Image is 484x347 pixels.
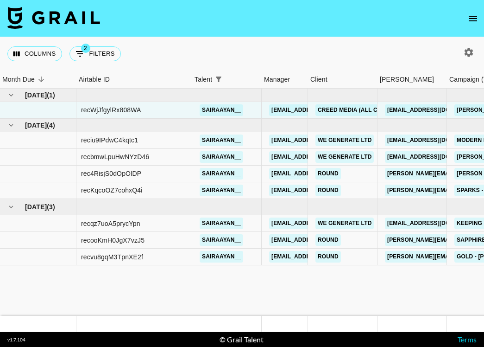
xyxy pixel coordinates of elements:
div: recooKmH0JgX7vzJ5 [81,236,145,245]
a: [EMAIL_ADDRESS][DOMAIN_NAME] [269,234,373,246]
a: sairaayan__ [200,251,243,263]
button: Show filters [69,46,121,61]
div: 1 active filter [212,73,225,86]
span: ( 3 ) [47,202,55,212]
a: [EMAIL_ADDRESS][DOMAIN_NAME] [269,135,373,146]
a: [EMAIL_ADDRESS][DOMAIN_NAME] [269,218,373,229]
div: Client [310,71,327,89]
a: We Generate Ltd [315,151,374,163]
span: 2 [81,44,90,53]
a: Round [315,168,341,180]
button: Sort [225,73,238,86]
div: recbmwLpuHwNYzD46 [81,152,149,161]
span: ( 1 ) [47,90,55,100]
span: [DATE] [25,202,47,212]
button: open drawer [464,9,482,28]
div: recWjJfgylRx808WA [81,105,141,115]
a: Terms [458,335,477,344]
span: [DATE] [25,121,47,130]
span: [DATE] [25,90,47,100]
span: ( 4 ) [47,121,55,130]
a: [EMAIL_ADDRESS][DOMAIN_NAME] [269,251,373,263]
div: Airtable ID [79,71,110,89]
div: recvu8gqM3TpnXE2f [81,252,143,262]
div: recqz7uoA5prycYpn [81,219,140,228]
button: Select columns [7,46,62,61]
a: Creed Media (All Campaigns) [315,104,412,116]
div: Airtable ID [74,71,190,89]
div: v 1.7.104 [7,337,25,343]
a: sairaayan__ [200,234,243,246]
a: sairaayan__ [200,135,243,146]
div: rec4RisjS0dOpOlDP [81,169,141,178]
a: sairaayan__ [200,151,243,163]
a: We Generate Ltd [315,135,374,146]
div: Manager [259,71,306,89]
div: Talent [195,71,212,89]
a: sairaayan__ [200,218,243,229]
a: Round [315,251,341,263]
div: Month Due [2,71,35,89]
a: [EMAIL_ADDRESS][DOMAIN_NAME] [269,185,373,196]
a: sairaayan__ [200,185,243,196]
a: [EMAIL_ADDRESS][DOMAIN_NAME] [269,168,373,180]
button: hide children [5,200,18,213]
div: Client [306,71,375,89]
div: Manager [264,71,290,89]
div: recKqcoOZ7cohxQ4i [81,186,143,195]
button: Show filters [212,73,225,86]
img: Grail Talent [7,6,100,29]
div: [PERSON_NAME] [380,71,434,89]
a: sairaayan__ [200,104,243,116]
button: hide children [5,119,18,132]
a: [EMAIL_ADDRESS][DOMAIN_NAME] [269,104,373,116]
a: sairaayan__ [200,168,243,180]
a: We Generate Ltd [315,218,374,229]
div: © Grail Talent [220,335,264,344]
div: reciu9IPdwC4kqtc1 [81,135,138,145]
a: Round [315,185,341,196]
button: hide children [5,89,18,102]
a: [EMAIL_ADDRESS][DOMAIN_NAME] [269,151,373,163]
div: Booker [375,71,445,89]
button: Sort [35,73,48,86]
a: Round [315,234,341,246]
div: Talent [190,71,259,89]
